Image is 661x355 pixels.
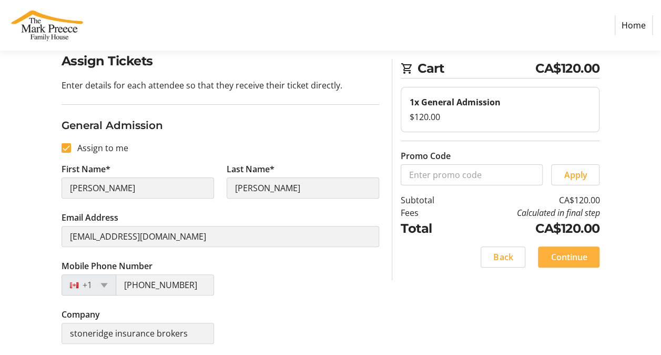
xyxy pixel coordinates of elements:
[458,194,599,206] td: CA$120.00
[418,59,535,78] span: Cart
[615,15,653,35] a: Home
[551,164,599,185] button: Apply
[551,251,587,263] span: Continue
[410,111,591,123] div: $120.00
[481,246,525,268] button: Back
[401,194,458,206] td: Subtotal
[401,164,543,185] input: Enter promo code
[227,163,274,175] label: Last Name*
[62,79,380,92] p: Enter details for each attendee so that they receive their ticket directly.
[535,59,600,78] span: CA$120.00
[410,96,501,108] strong: 1x General Admission
[62,211,118,224] label: Email Address
[564,169,587,181] span: Apply
[62,308,100,321] label: Company
[62,163,110,175] label: First Name*
[62,117,380,133] h3: General Admission
[401,150,451,162] label: Promo Code
[71,142,128,154] label: Assign to me
[493,251,513,263] span: Back
[116,274,214,295] input: (506) 234-5678
[8,4,83,46] img: The Mark Preece Family House's Logo
[458,219,599,238] td: CA$120.00
[538,246,599,268] button: Continue
[62,52,380,71] h2: Assign Tickets
[401,219,458,238] td: Total
[62,260,152,272] label: Mobile Phone Number
[401,206,458,219] td: Fees
[458,206,599,219] td: Calculated in final step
